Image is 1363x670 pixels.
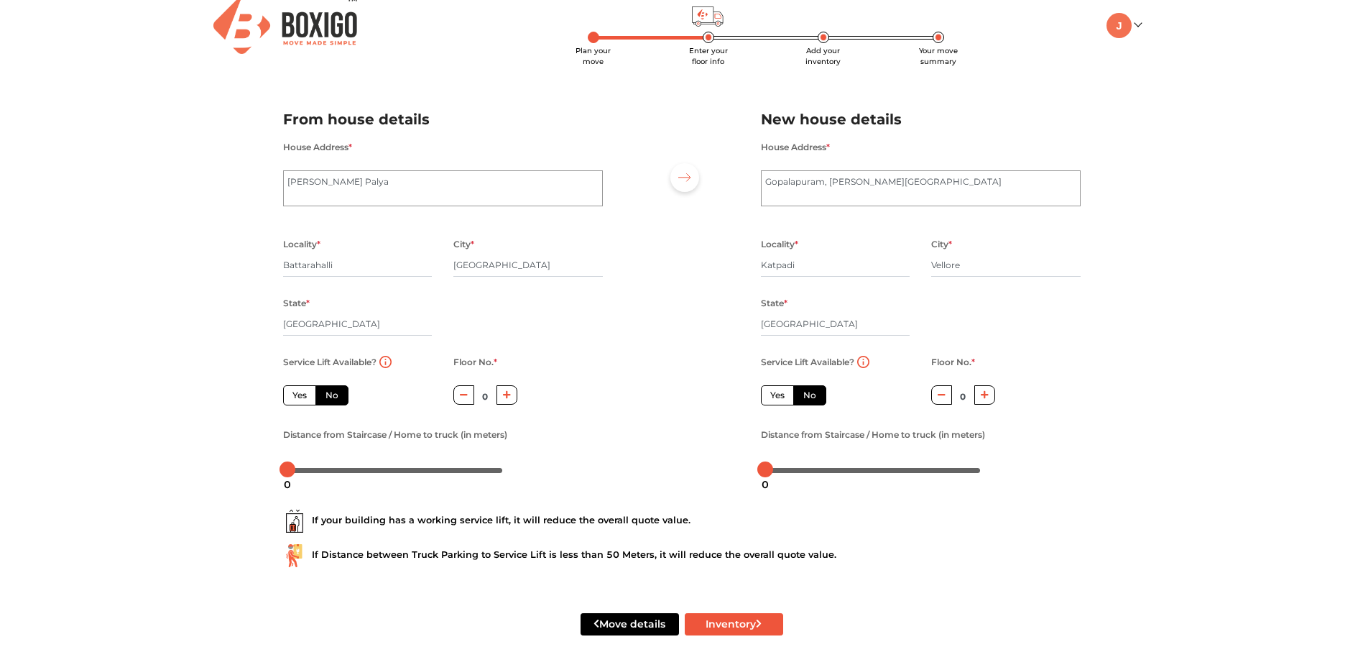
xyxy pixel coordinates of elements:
[453,353,497,372] label: Floor No.
[761,426,985,444] label: Distance from Staircase / Home to truck (in meters)
[931,235,952,254] label: City
[576,46,611,66] span: Plan your move
[931,353,975,372] label: Floor No.
[689,46,728,66] span: Enter your floor info
[805,46,841,66] span: Add your inventory
[453,235,474,254] label: City
[761,294,787,313] label: State
[283,235,320,254] label: Locality
[283,426,507,444] label: Distance from Staircase / Home to truck (in meters)
[283,108,603,132] h2: From house details
[283,353,376,372] label: Service Lift Available?
[793,385,826,405] label: No
[761,170,1081,206] textarea: Gopalapuram, [PERSON_NAME][GEOGRAPHIC_DATA]
[581,613,679,635] button: Move details
[283,544,306,567] img: ...
[919,46,958,66] span: Your move summary
[283,294,310,313] label: State
[685,613,783,635] button: Inventory
[315,385,348,405] label: No
[756,472,775,497] div: 0
[283,544,1081,567] div: If Distance between Truck Parking to Service Lift is less than 50 Meters, it will reduce the over...
[283,510,306,533] img: ...
[761,385,794,405] label: Yes
[283,385,316,405] label: Yes
[278,472,297,497] div: 0
[761,108,1081,132] h2: New house details
[283,170,603,206] textarea: [PERSON_NAME] Palya
[761,235,798,254] label: Locality
[283,138,352,157] label: House Address
[761,138,830,157] label: House Address
[283,510,1081,533] div: If your building has a working service lift, it will reduce the overall quote value.
[761,353,854,372] label: Service Lift Available?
